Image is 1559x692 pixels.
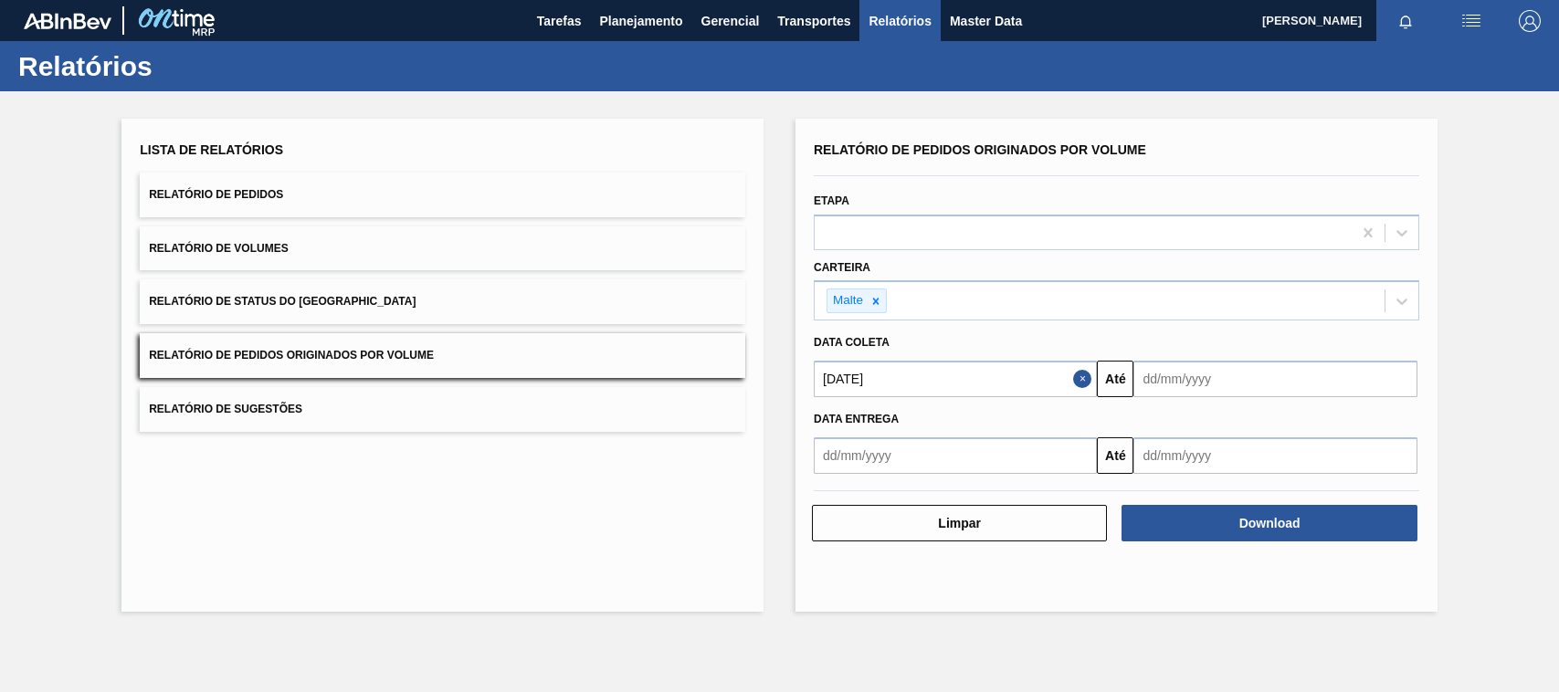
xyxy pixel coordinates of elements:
input: dd/mm/yyyy [814,437,1097,474]
span: Master Data [950,10,1022,32]
button: Até [1097,437,1133,474]
button: Relatório de Status do [GEOGRAPHIC_DATA] [140,279,745,324]
button: Relatório de Pedidos Originados por Volume [140,333,745,378]
img: userActions [1460,10,1482,32]
input: dd/mm/yyyy [1133,361,1417,397]
button: Download [1122,505,1417,541]
span: Lista de Relatórios [140,142,283,157]
label: Carteira [814,261,870,274]
label: Etapa [814,194,849,207]
span: Transportes [777,10,850,32]
span: Relatórios [869,10,931,32]
input: dd/mm/yyyy [1133,437,1417,474]
img: Logout [1519,10,1541,32]
span: Relatório de Volumes [149,242,288,255]
span: Planejamento [599,10,682,32]
span: Data coleta [814,336,890,349]
div: Malte [827,289,866,312]
button: Close [1073,361,1097,397]
h1: Relatórios [18,56,342,77]
span: Gerencial [701,10,760,32]
button: Relatório de Sugestões [140,387,745,432]
span: Relatório de Pedidos Originados por Volume [149,349,434,362]
button: Notificações [1376,8,1435,34]
span: Relatório de Sugestões [149,403,302,415]
span: Relatório de Pedidos [149,188,283,201]
input: dd/mm/yyyy [814,361,1097,397]
button: Até [1097,361,1133,397]
span: Data entrega [814,413,899,425]
button: Limpar [812,505,1107,541]
img: TNhmsLtSVTkK8tSr43FrP2fwEKptu5GPRR3wAAAABJRU5ErkJggg== [24,13,111,29]
span: Tarefas [537,10,582,32]
button: Relatório de Volumes [140,226,745,271]
span: Relatório de Status do [GEOGRAPHIC_DATA] [149,295,416,308]
button: Relatório de Pedidos [140,173,745,217]
span: Relatório de Pedidos Originados por Volume [814,142,1146,157]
